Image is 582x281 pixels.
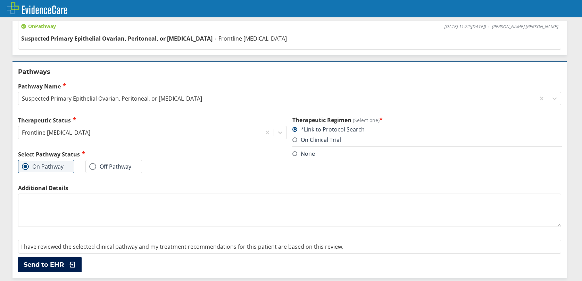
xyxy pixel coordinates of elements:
span: [PERSON_NAME] [PERSON_NAME] [492,24,558,29]
label: Off Pathway [89,163,131,170]
label: Additional Details [18,184,561,192]
label: *Link to Protocol Search [292,126,365,133]
img: EvidenceCare [7,2,67,14]
label: Therapeutic Status [18,116,287,124]
span: Send to EHR [24,261,64,269]
span: Suspected Primary Epithelial Ovarian, Peritoneal, or [MEDICAL_DATA] [21,35,213,42]
div: Frontline [MEDICAL_DATA] [22,129,90,136]
label: On Clinical Trial [292,136,341,144]
h2: Pathways [18,68,561,76]
span: I have reviewed the selected clinical pathway and my treatment recommendations for this patient a... [21,243,343,250]
h2: Select Pathway Status [18,150,287,158]
label: None [292,150,315,157]
label: Pathway Name [18,82,561,90]
label: On Pathway [22,163,64,170]
span: On Pathway [21,23,56,30]
span: (Select one) [353,117,380,124]
h3: Therapeutic Regimen [292,116,561,124]
span: Frontline [MEDICAL_DATA] [218,35,287,42]
span: [DATE] 11:22 ( [DATE] ) [444,24,486,29]
button: Send to EHR [18,257,82,272]
div: Suspected Primary Epithelial Ovarian, Peritoneal, or [MEDICAL_DATA] [22,95,202,102]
